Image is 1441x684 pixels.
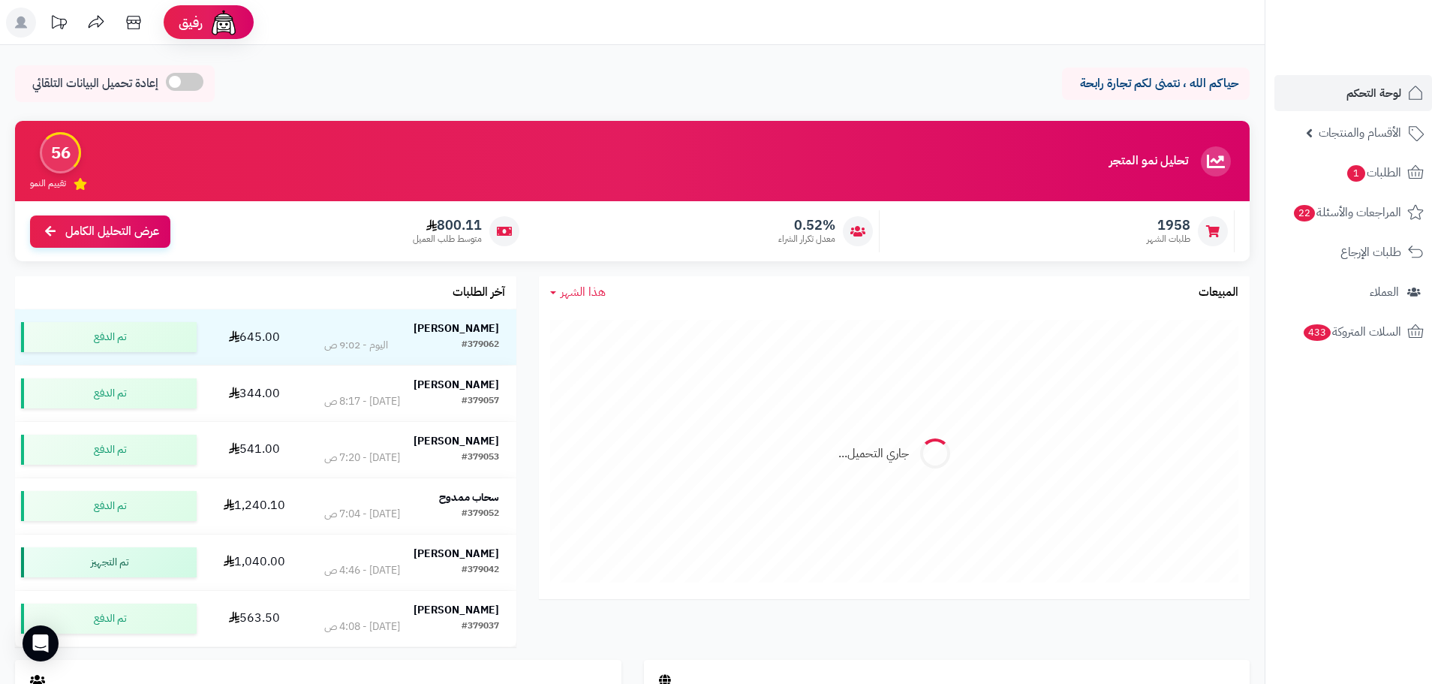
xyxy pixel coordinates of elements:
[413,233,482,246] span: متوسط طلب العميل
[561,283,606,301] span: هذا الشهر
[414,321,499,336] strong: [PERSON_NAME]
[179,14,203,32] span: رفيق
[462,563,499,578] div: #379042
[324,619,400,634] div: [DATE] - 4:08 ص
[1109,155,1188,168] h3: تحليل نمو المتجر
[21,378,197,408] div: تم الدفع
[1370,282,1399,303] span: العملاء
[203,422,307,478] td: 541.00
[414,433,499,449] strong: [PERSON_NAME]
[462,450,499,466] div: #379053
[1274,274,1432,310] a: العملاء
[1304,324,1331,341] span: 433
[1346,162,1401,183] span: الطلبات
[453,286,505,300] h3: آخر الطلبات
[1199,286,1238,300] h3: المبيعات
[462,338,499,353] div: #379062
[21,547,197,577] div: تم التجهيز
[550,284,606,301] a: هذا الشهر
[1147,217,1190,234] span: 1958
[1319,122,1401,143] span: الأقسام والمنتجات
[40,8,77,41] a: تحديثات المنصة
[1274,194,1432,231] a: المراجعات والأسئلة22
[203,366,307,421] td: 344.00
[23,625,59,661] div: Open Intercom Messenger
[1346,83,1401,104] span: لوحة التحكم
[21,491,197,521] div: تم الدفع
[203,309,307,365] td: 645.00
[324,507,400,522] div: [DATE] - 7:04 ص
[1274,234,1432,270] a: طلبات الإرجاع
[462,507,499,522] div: #379052
[1073,75,1238,92] p: حياكم الله ، نتمنى لكم تجارة رابحة
[1292,202,1401,223] span: المراجعات والأسئلة
[21,604,197,634] div: تم الدفع
[462,619,499,634] div: #379037
[778,217,835,234] span: 0.52%
[838,445,909,463] div: جاري التحميل...
[1274,75,1432,111] a: لوحة التحكم
[203,591,307,646] td: 563.50
[21,322,197,352] div: تم الدفع
[414,602,499,618] strong: [PERSON_NAME]
[1147,233,1190,246] span: طلبات الشهر
[324,394,400,409] div: [DATE] - 8:17 ص
[30,215,170,248] a: عرض التحليل الكامل
[32,75,158,92] span: إعادة تحميل البيانات التلقائي
[1274,314,1432,350] a: السلات المتروكة433
[1340,242,1401,263] span: طلبات الإرجاع
[203,478,307,534] td: 1,240.10
[324,450,400,466] div: [DATE] - 7:20 ص
[209,8,239,38] img: ai-face.png
[1274,155,1432,191] a: الطلبات1
[1294,205,1315,221] span: 22
[1302,321,1401,342] span: السلات المتروكة
[413,217,482,234] span: 800.11
[1347,165,1365,182] span: 1
[778,233,835,246] span: معدل تكرار الشراء
[203,535,307,590] td: 1,040.00
[414,377,499,393] strong: [PERSON_NAME]
[462,394,499,409] div: #379057
[414,546,499,562] strong: [PERSON_NAME]
[65,223,159,240] span: عرض التحليل الكامل
[21,435,197,465] div: تم الدفع
[30,177,66,190] span: تقييم النمو
[324,563,400,578] div: [DATE] - 4:46 ص
[324,338,388,353] div: اليوم - 9:02 ص
[439,490,499,505] strong: سحاب ممدوح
